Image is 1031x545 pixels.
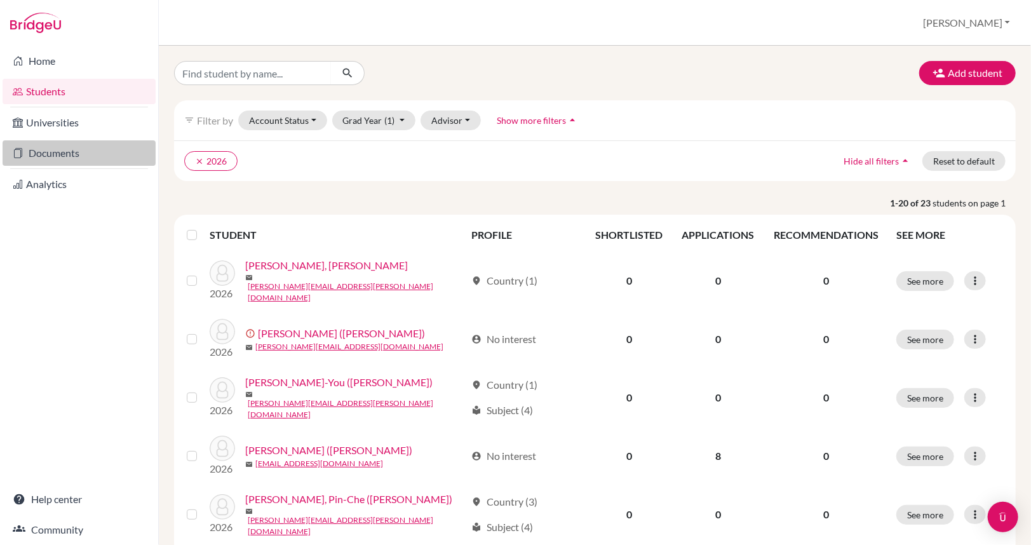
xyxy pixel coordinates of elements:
[210,260,235,286] img: Ben, Dylan
[332,111,416,130] button: Grad Year(1)
[471,497,482,507] span: location_on
[890,196,933,210] strong: 1-20 of 23
[771,448,881,464] p: 0
[471,380,482,390] span: location_on
[586,428,672,484] td: 0
[471,403,533,418] div: Subject (4)
[896,330,954,349] button: See more
[3,79,156,104] a: Students
[919,61,1016,85] button: Add student
[174,61,332,85] input: Find student by name...
[210,377,235,403] img: Chang, Zhi-You (Steven)
[889,220,1011,250] th: SEE MORE
[586,367,672,428] td: 0
[471,377,537,393] div: Country (1)
[896,271,954,291] button: See more
[245,443,412,458] a: [PERSON_NAME] ([PERSON_NAME])
[3,110,156,135] a: Universities
[471,494,537,509] div: Country (3)
[248,398,466,421] a: [PERSON_NAME][EMAIL_ADDRESS][PERSON_NAME][DOMAIN_NAME]
[471,451,482,461] span: account_circle
[10,13,61,33] img: Bridge-U
[471,520,533,535] div: Subject (4)
[771,507,881,522] p: 0
[3,172,156,197] a: Analytics
[210,461,235,476] p: 2026
[245,328,258,339] span: error_outline
[210,220,464,250] th: STUDENT
[917,11,1016,35] button: [PERSON_NAME]
[586,484,672,545] td: 0
[471,522,482,532] span: local_library
[245,391,253,398] span: mail
[672,367,764,428] td: 0
[566,114,579,126] i: arrow_drop_up
[896,505,954,525] button: See more
[248,281,466,304] a: [PERSON_NAME][EMAIL_ADDRESS][PERSON_NAME][DOMAIN_NAME]
[988,502,1018,532] div: Open Intercom Messenger
[3,487,156,512] a: Help center
[248,515,466,537] a: [PERSON_NAME][EMAIL_ADDRESS][PERSON_NAME][DOMAIN_NAME]
[471,405,482,415] span: local_library
[497,115,566,126] span: Show more filters
[672,428,764,484] td: 8
[486,111,590,130] button: Show more filtersarrow_drop_up
[245,274,253,281] span: mail
[210,344,235,360] p: 2026
[255,458,383,469] a: [EMAIL_ADDRESS][DOMAIN_NAME]
[771,273,881,288] p: 0
[197,114,233,126] span: Filter by
[184,115,194,125] i: filter_list
[586,250,672,311] td: 0
[184,151,238,171] button: clear2026
[896,388,954,408] button: See more
[899,154,912,167] i: arrow_drop_up
[210,436,235,461] img: Chen, Chu-Ning (Amber)
[672,220,764,250] th: APPLICATIONS
[238,111,327,130] button: Account Status
[245,375,433,390] a: [PERSON_NAME]-You ([PERSON_NAME])
[255,341,443,353] a: [PERSON_NAME][EMAIL_ADDRESS][DOMAIN_NAME]
[464,220,586,250] th: PROFILE
[833,151,922,171] button: Hide all filtersarrow_drop_up
[195,157,204,166] i: clear
[3,140,156,166] a: Documents
[586,311,672,367] td: 0
[210,520,235,535] p: 2026
[385,115,395,126] span: (1)
[245,492,452,507] a: [PERSON_NAME], Pin-Che ([PERSON_NAME])
[245,461,253,468] span: mail
[3,517,156,542] a: Community
[672,250,764,311] td: 0
[210,319,235,344] img: Chang, Che-Ying (Chloe)
[258,326,425,341] a: [PERSON_NAME] ([PERSON_NAME])
[471,273,537,288] div: Country (1)
[922,151,1006,171] button: Reset to default
[3,48,156,74] a: Home
[245,344,253,351] span: mail
[933,196,1016,210] span: students on page 1
[210,286,235,301] p: 2026
[586,220,672,250] th: SHORTLISTED
[210,403,235,418] p: 2026
[245,508,253,515] span: mail
[896,447,954,466] button: See more
[245,258,408,273] a: [PERSON_NAME], [PERSON_NAME]
[764,220,889,250] th: RECOMMENDATIONS
[471,276,482,286] span: location_on
[210,494,235,520] img: Chen, Pin-Che (Zack)
[771,390,881,405] p: 0
[471,448,536,464] div: No interest
[471,334,482,344] span: account_circle
[421,111,481,130] button: Advisor
[672,484,764,545] td: 0
[771,332,881,347] p: 0
[672,311,764,367] td: 0
[844,156,899,166] span: Hide all filters
[471,332,536,347] div: No interest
